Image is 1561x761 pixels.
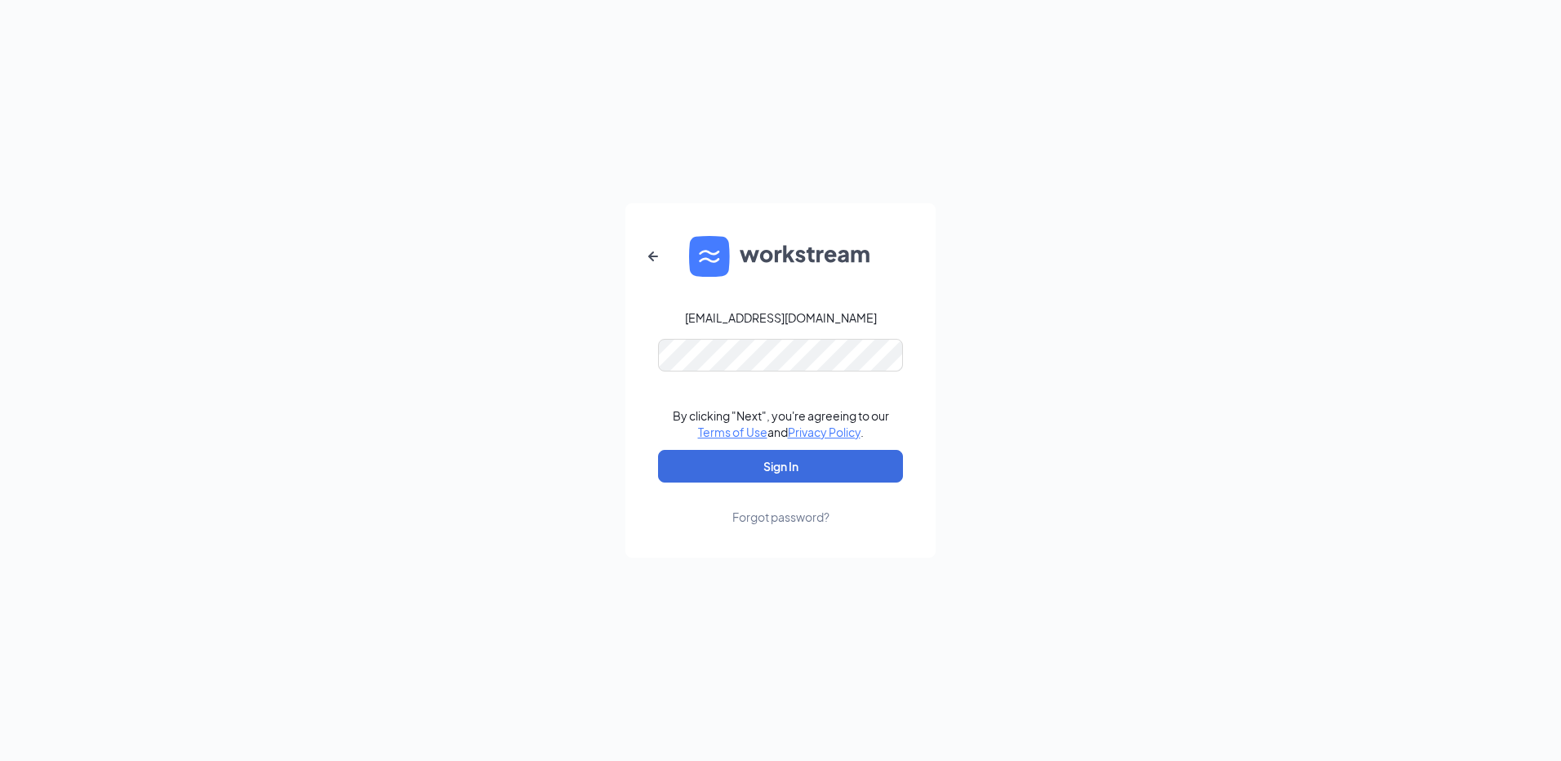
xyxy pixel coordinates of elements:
[658,450,903,483] button: Sign In
[643,247,663,266] svg: ArrowLeftNew
[689,236,872,277] img: WS logo and Workstream text
[698,425,767,439] a: Terms of Use
[732,509,829,525] div: Forgot password?
[634,237,673,276] button: ArrowLeftNew
[732,483,829,525] a: Forgot password?
[788,425,861,439] a: Privacy Policy
[685,309,877,326] div: [EMAIL_ADDRESS][DOMAIN_NAME]
[673,407,889,440] div: By clicking "Next", you're agreeing to our and .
